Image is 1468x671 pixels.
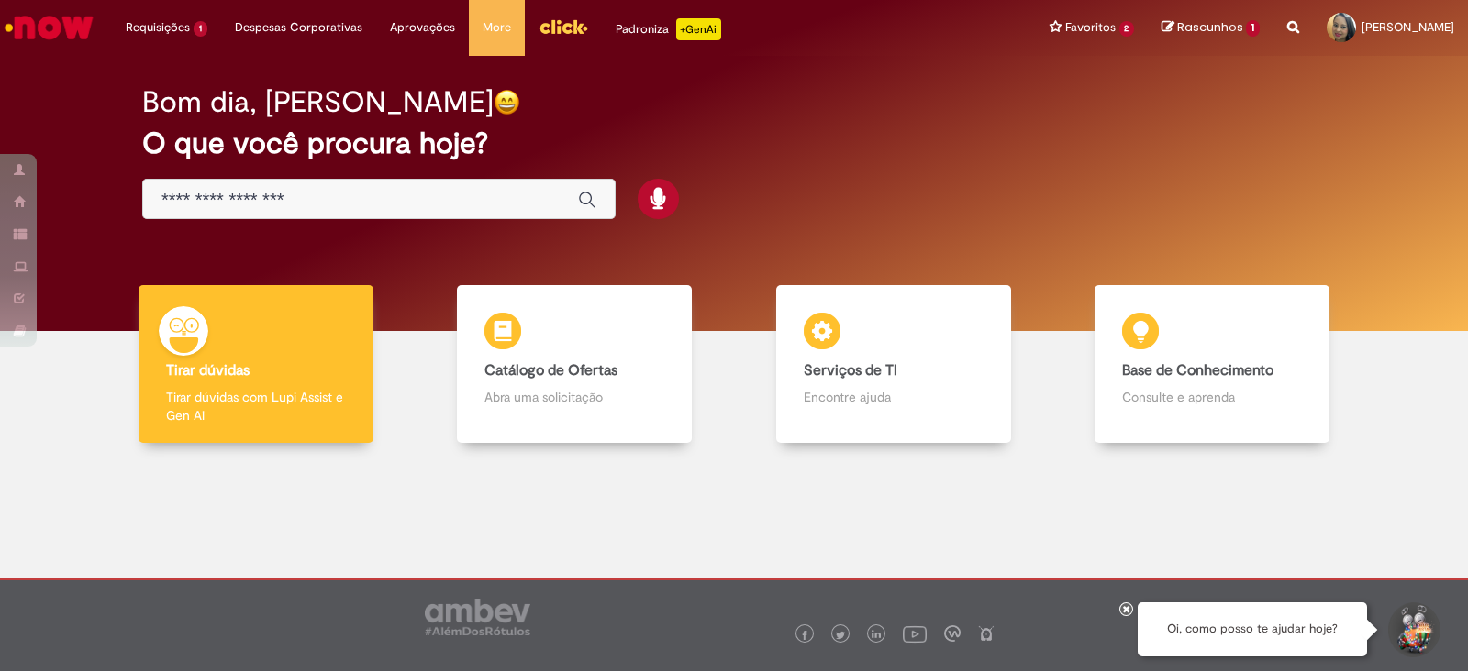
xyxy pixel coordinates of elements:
[1065,18,1116,37] span: Favoritos
[944,625,961,642] img: logo_footer_workplace.png
[1362,19,1454,35] span: [PERSON_NAME]
[1177,18,1243,36] span: Rascunhos
[1122,361,1273,379] b: Base de Conhecimento
[1385,602,1440,657] button: Iniciar Conversa de Suporte
[616,18,721,40] div: Padroniza
[1122,388,1302,406] p: Consulte e aprenda
[96,285,416,444] a: Tirar dúvidas Tirar dúvidas com Lupi Assist e Gen Ai
[166,388,346,424] p: Tirar dúvidas com Lupi Assist e Gen Ai
[836,631,845,640] img: logo_footer_twitter.png
[539,13,588,40] img: click_logo_yellow_360x200.png
[235,18,362,37] span: Despesas Corporativas
[1138,602,1367,656] div: Oi, como posso te ajudar hoje?
[800,631,809,640] img: logo_footer_facebook.png
[804,361,897,379] b: Serviços de TI
[676,18,721,40] p: +GenAi
[390,18,455,37] span: Aprovações
[142,86,494,118] h2: Bom dia, [PERSON_NAME]
[484,361,617,379] b: Catálogo de Ofertas
[416,285,735,444] a: Catálogo de Ofertas Abra uma solicitação
[425,599,530,635] img: logo_footer_ambev_rotulo_gray.png
[494,89,520,115] img: happy-face.png
[734,285,1053,444] a: Serviços de TI Encontre ajuda
[872,630,881,641] img: logo_footer_linkedin.png
[483,18,511,37] span: More
[142,127,1326,159] h2: O que você procura hoje?
[978,625,995,642] img: logo_footer_naosei.png
[126,18,190,37] span: Requisições
[804,388,984,406] p: Encontre ajuda
[484,388,664,406] p: Abra uma solicitação
[166,361,250,379] b: Tirar dúvidas
[1053,285,1373,444] a: Base de Conhecimento Consulte e aprenda
[1246,20,1260,37] span: 1
[1119,21,1135,37] span: 2
[903,621,927,645] img: logo_footer_youtube.png
[2,9,96,46] img: ServiceNow
[194,21,207,37] span: 1
[1162,19,1260,37] a: Rascunhos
